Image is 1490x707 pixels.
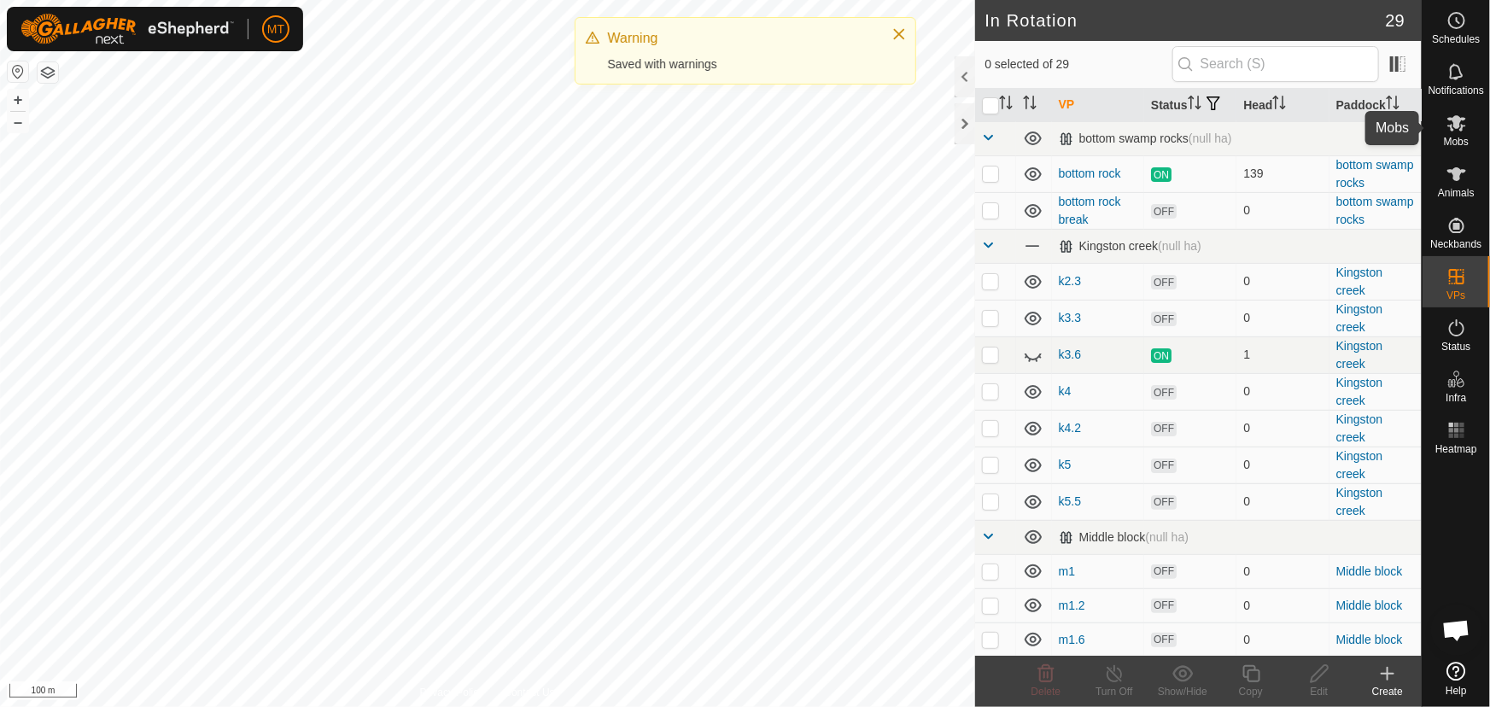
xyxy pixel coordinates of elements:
span: (null ha) [1145,530,1189,544]
th: Paddock [1329,89,1422,122]
span: ON [1151,348,1172,363]
span: VPs [1446,290,1465,301]
a: bottom rock [1059,167,1121,180]
a: k5.5 [1059,494,1081,508]
button: + [8,90,28,110]
a: Kingston creek [1336,339,1382,371]
a: Middle block [1336,599,1403,612]
a: Middle block [1336,564,1403,578]
td: 0 [1236,447,1329,483]
a: Help [1423,655,1490,703]
span: Mobs [1444,137,1469,147]
button: Reset Map [8,61,28,82]
a: Kingston creek [1336,449,1382,481]
div: Open chat [1431,605,1482,656]
span: OFF [1151,312,1177,326]
a: k3.6 [1059,348,1081,361]
span: OFF [1151,204,1177,219]
input: Search (S) [1172,46,1379,82]
span: 0 selected of 29 [985,56,1172,73]
span: Schedules [1432,34,1480,44]
p-sorticon: Activate to sort [1023,98,1037,112]
a: Kingston creek [1336,486,1382,517]
a: k4.2 [1059,421,1081,435]
td: 0 [1236,192,1329,229]
p-sorticon: Activate to sort [999,98,1013,112]
div: Kingston creek [1059,239,1201,254]
td: 0 [1236,373,1329,410]
span: Neckbands [1430,239,1481,249]
a: k4 [1059,384,1072,398]
span: ON [1151,167,1172,182]
span: Delete [1031,686,1061,698]
div: Turn Off [1080,684,1148,699]
span: Status [1441,342,1470,352]
span: Notifications [1429,85,1484,96]
td: 0 [1236,410,1329,447]
button: Close [887,22,911,46]
div: Middle block [1059,530,1189,545]
th: VP [1052,89,1144,122]
td: 0 [1236,263,1329,300]
div: Show/Hide [1148,684,1217,699]
p-sorticon: Activate to sort [1272,98,1286,112]
div: Saved with warnings [608,56,874,73]
span: 29 [1386,8,1405,33]
a: Middle block [1336,633,1403,646]
a: k2.3 [1059,274,1081,288]
a: k3.3 [1059,311,1081,324]
a: Contact Us [504,685,554,700]
a: Kingston creek [1336,376,1382,407]
a: bottom swamp rocks [1336,195,1414,226]
span: OFF [1151,422,1177,436]
span: OFF [1151,495,1177,510]
span: OFF [1151,385,1177,400]
td: 1 [1236,336,1329,373]
a: m1 [1059,564,1075,578]
span: (null ha) [1158,239,1201,253]
span: OFF [1151,459,1177,473]
span: (null ha) [1189,131,1232,145]
span: Animals [1438,188,1475,198]
span: Heatmap [1435,444,1477,454]
th: Head [1236,89,1329,122]
a: k5 [1059,458,1072,471]
div: Edit [1285,684,1353,699]
div: Copy [1217,684,1285,699]
button: Map Layers [38,62,58,83]
h2: In Rotation [985,10,1386,31]
td: 0 [1236,588,1329,622]
p-sorticon: Activate to sort [1386,98,1399,112]
a: bottom rock break [1059,195,1121,226]
a: Kingston creek [1336,302,1382,334]
img: Gallagher Logo [20,14,234,44]
td: 139 [1236,155,1329,192]
a: bottom swamp rocks [1336,158,1414,190]
span: OFF [1151,564,1177,579]
p-sorticon: Activate to sort [1188,98,1201,112]
span: Help [1446,686,1467,696]
span: OFF [1151,275,1177,289]
td: 0 [1236,554,1329,588]
th: Status [1144,89,1236,122]
span: OFF [1151,633,1177,647]
a: Kingston creek [1336,412,1382,444]
div: Warning [608,28,874,49]
span: MT [267,20,284,38]
td: 0 [1236,483,1329,520]
td: 0 [1236,300,1329,336]
td: 0 [1236,622,1329,657]
a: Privacy Policy [420,685,484,700]
div: Create [1353,684,1422,699]
a: m1.6 [1059,633,1085,646]
button: – [8,112,28,132]
span: Infra [1446,393,1466,403]
div: bottom swamp rocks [1059,131,1232,146]
span: OFF [1151,599,1177,613]
a: m1.2 [1059,599,1085,612]
a: Kingston creek [1336,266,1382,297]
